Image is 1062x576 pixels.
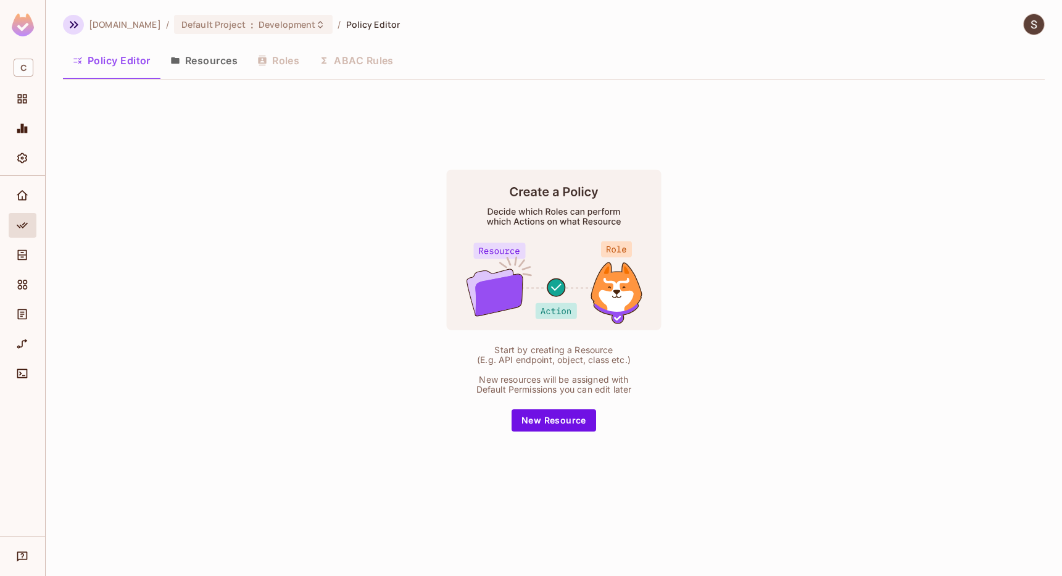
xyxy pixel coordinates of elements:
[471,345,637,365] div: Start by creating a Resource (E.g. API endpoint, object, class etc.)
[9,86,36,111] div: Projects
[9,243,36,267] div: Directory
[89,19,161,30] span: the active workspace
[1024,14,1044,35] img: Siyuan Ni
[9,544,36,569] div: Help & Updates
[9,213,36,238] div: Policy
[9,54,36,81] div: Workspace: consoleconnect.com
[346,19,400,30] span: Policy Editor
[14,59,33,77] span: C
[9,146,36,170] div: Settings
[9,302,36,327] div: Audit Log
[9,116,36,141] div: Monitoring
[166,19,169,30] li: /
[160,45,247,76] button: Resources
[250,20,254,30] span: :
[9,361,36,386] div: Connect
[259,19,315,30] span: Development
[63,45,160,76] button: Policy Editor
[9,332,36,356] div: URL Mapping
[12,14,34,36] img: SReyMgAAAABJRU5ErkJggg==
[471,375,637,394] div: New resources will be assigned with Default Permissions you can edit later
[181,19,246,30] span: Default Project
[9,272,36,297] div: Elements
[512,409,596,432] button: New Resource
[338,19,341,30] li: /
[9,183,36,208] div: Home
